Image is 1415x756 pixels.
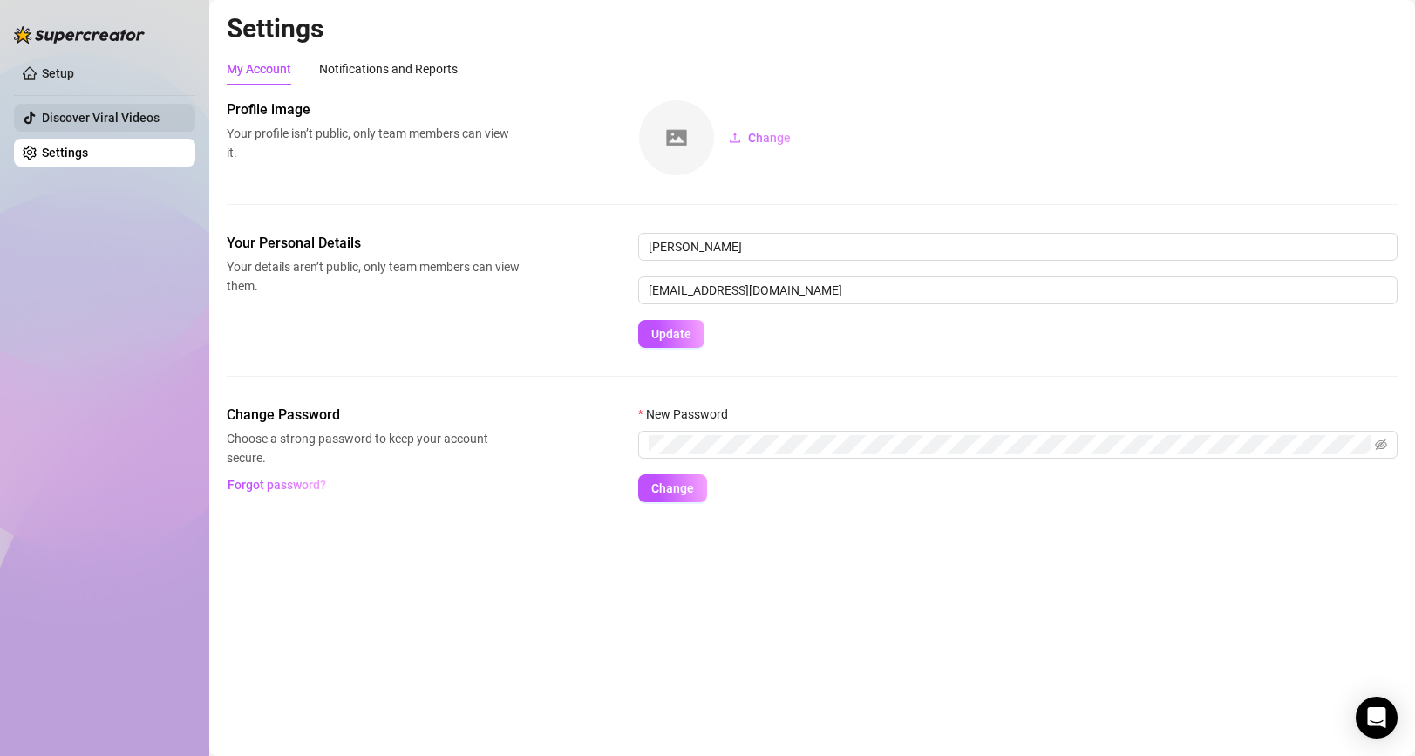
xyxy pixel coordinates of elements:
[651,327,691,341] span: Update
[715,124,805,152] button: Change
[42,66,74,80] a: Setup
[319,59,458,78] div: Notifications and Reports
[748,131,791,145] span: Change
[227,429,520,467] span: Choose a strong password to keep your account secure.
[639,100,714,175] img: square-placeholder.png
[638,320,704,348] button: Update
[14,26,145,44] img: logo-BBDzfeDw.svg
[227,471,326,499] button: Forgot password?
[651,481,694,495] span: Change
[227,124,520,162] span: Your profile isn’t public, only team members can view it.
[638,233,1398,261] input: Enter name
[227,233,520,254] span: Your Personal Details
[729,132,741,144] span: upload
[1375,439,1387,451] span: eye-invisible
[227,59,291,78] div: My Account
[638,474,707,502] button: Change
[42,146,88,160] a: Settings
[228,478,326,492] span: Forgot password?
[227,99,520,120] span: Profile image
[638,405,739,424] label: New Password
[227,12,1398,45] h2: Settings
[42,111,160,125] a: Discover Viral Videos
[227,405,520,426] span: Change Password
[638,276,1398,304] input: Enter new email
[227,257,520,296] span: Your details aren’t public, only team members can view them.
[649,435,1371,454] input: New Password
[1356,697,1398,739] div: Open Intercom Messenger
